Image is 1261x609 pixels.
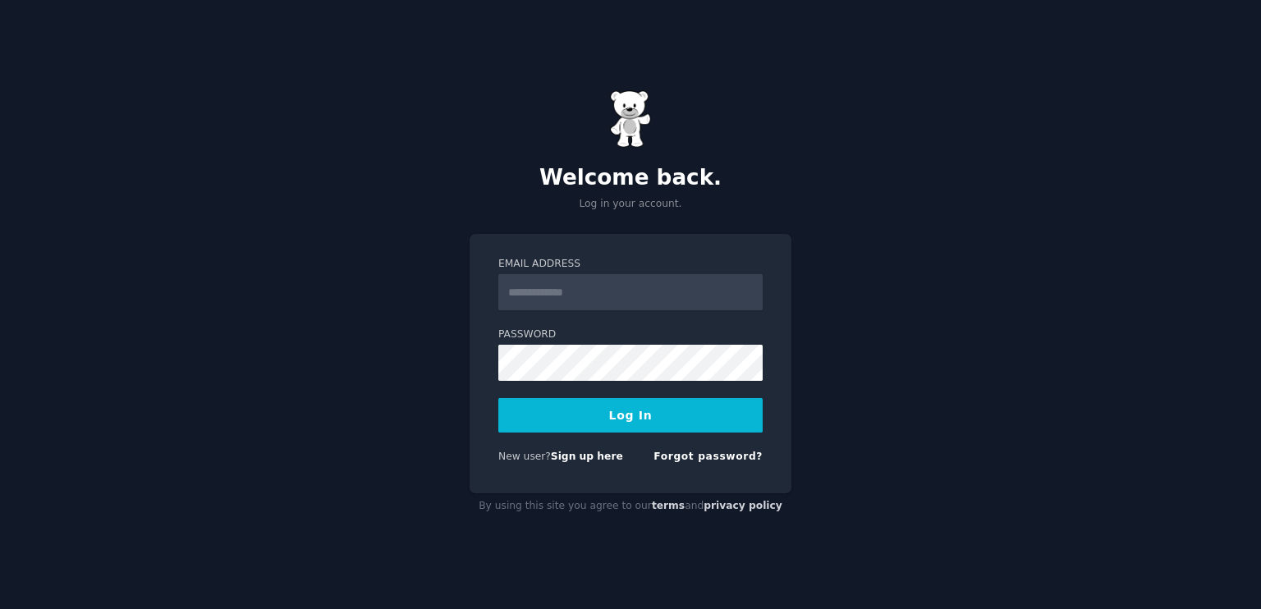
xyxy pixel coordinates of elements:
[610,90,651,148] img: Gummy Bear
[498,257,763,272] label: Email Address
[470,165,791,191] h2: Welcome back.
[498,451,551,462] span: New user?
[470,493,791,520] div: By using this site you agree to our and
[498,327,763,342] label: Password
[652,500,685,511] a: terms
[653,451,763,462] a: Forgot password?
[704,500,782,511] a: privacy policy
[551,451,623,462] a: Sign up here
[470,197,791,212] p: Log in your account.
[498,398,763,433] button: Log In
